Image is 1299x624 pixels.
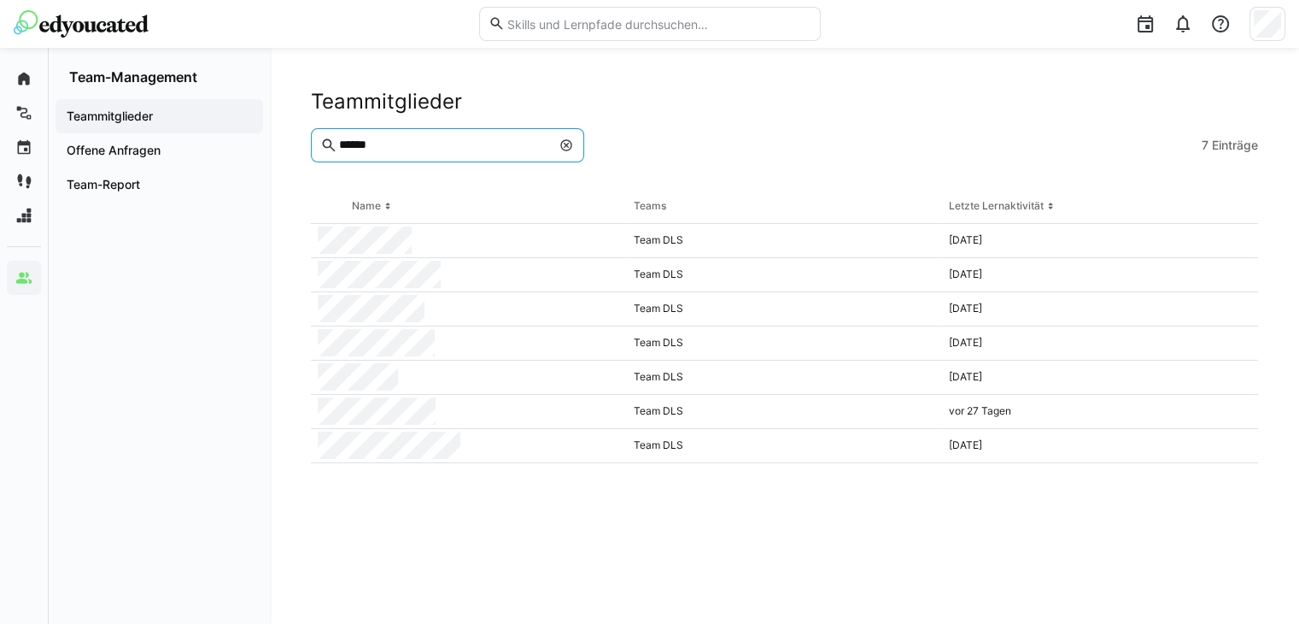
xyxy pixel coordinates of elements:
span: [DATE] [949,336,982,349]
span: [DATE] [949,439,982,451]
span: vor 27 Tagen [949,404,1011,417]
div: Name [352,199,381,213]
div: Team DLS [627,258,943,292]
h2: Teammitglieder [311,89,462,115]
span: Einträge [1212,137,1258,154]
span: [DATE] [949,268,982,280]
div: Team DLS [627,395,943,429]
div: Team DLS [627,327,943,361]
span: 7 [1202,137,1208,154]
div: Team DLS [627,429,943,463]
div: Letzte Lernaktivität [949,199,1044,213]
div: Teams [634,199,666,213]
div: Team DLS [627,224,943,258]
input: Skills und Lernpfade durchsuchen… [505,16,810,32]
span: [DATE] [949,370,982,383]
div: Team DLS [627,292,943,327]
div: Team DLS [627,361,943,395]
span: [DATE] [949,302,982,315]
span: [DATE] [949,233,982,246]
